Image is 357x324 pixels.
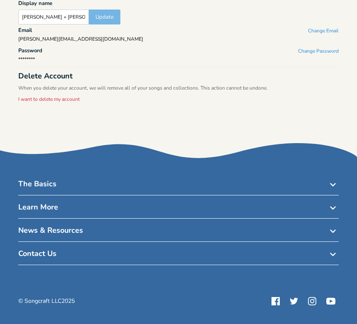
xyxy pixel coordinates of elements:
button: Change Password [298,48,339,55]
h4: The Basics [18,179,339,195]
h4: News & Resources [18,225,339,242]
h4: Learn More [18,202,339,219]
div: Email [18,28,32,33]
div: Password [18,48,42,54]
div: © Songcraft LLC 2025 [18,298,75,304]
p: When you delete your account, we will remove all of your songs and collections. This action canno... [18,85,339,91]
input: Songcraft Sam [18,10,89,24]
button: I want to delete my account [18,96,80,103]
h4: Contact Us [18,248,339,265]
div: Delete Account [18,72,339,80]
div: Display name [18,1,339,6]
button: Update [89,10,120,24]
div: [PERSON_NAME][EMAIL_ADDRESS][DOMAIN_NAME] [18,37,339,41]
button: Change Email [308,28,339,35]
